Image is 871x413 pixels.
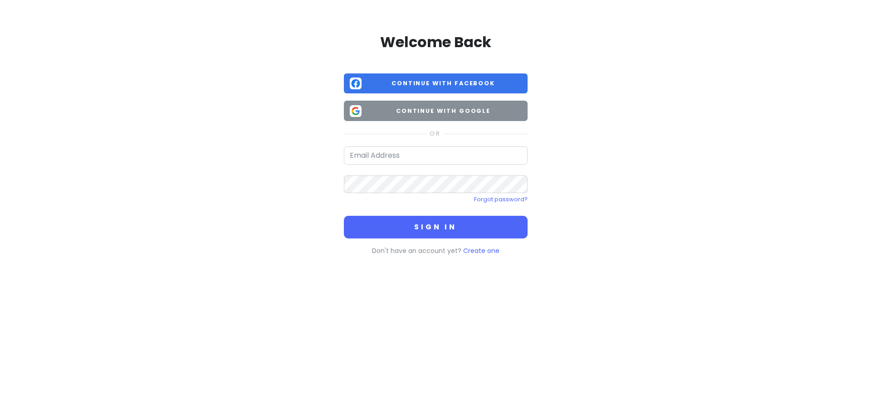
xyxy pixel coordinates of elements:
[344,146,528,165] input: Email Address
[344,33,528,52] h2: Welcome Back
[463,246,499,255] a: Create one
[344,101,528,121] button: Continue with Google
[344,216,528,238] button: Sign in
[474,195,528,203] a: Forgot password?
[344,246,528,256] p: Don't have an account yet?
[365,79,522,88] span: Continue with Facebook
[344,73,528,94] button: Continue with Facebook
[365,107,522,116] span: Continue with Google
[350,78,362,89] img: Facebook logo
[350,105,362,117] img: Google logo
